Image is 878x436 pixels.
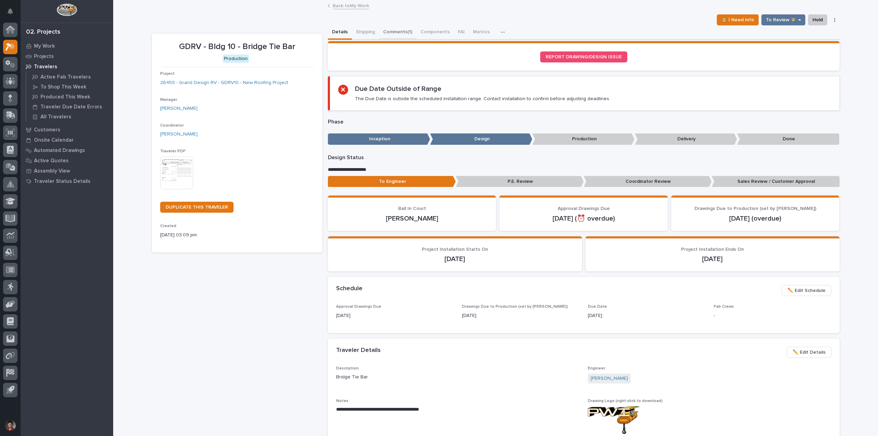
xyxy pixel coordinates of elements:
span: Project [160,72,175,76]
span: Description [336,366,359,370]
p: - [714,312,831,319]
button: FAI [454,25,469,40]
span: Notes [336,399,348,403]
span: Coordinator [160,123,184,128]
button: ✏️ Edit Details [787,347,831,358]
span: Project Installation Ends On [681,247,744,252]
a: Assembly View [21,166,113,176]
button: ✏️ Edit Schedule [782,285,831,296]
div: 02. Projects [26,28,60,36]
p: Coordinator Review [584,176,712,187]
p: To Engineer [328,176,456,187]
span: Project Installation Starts On [422,247,488,252]
a: [PERSON_NAME] [591,375,628,382]
div: Notifications [9,8,17,19]
p: My Work [34,43,55,49]
p: Traveler Due Date Errors [40,104,102,110]
p: Done [737,133,839,145]
button: Notifications [3,4,17,19]
img: iW6HfRwH2TYH3NBAkHumOVA2HGqrCTZhuQnnacDT1qc [588,406,639,434]
a: To Shop This Week [26,82,113,92]
p: [DATE] (⏰ overdue) [508,214,660,223]
span: Due Date [588,305,607,309]
span: Drawing Logo (right-click to download) [588,399,663,403]
p: Onsite Calendar [34,137,74,143]
span: DUPLICATE THIS TRAVELER [166,205,228,210]
p: [DATE] 03:09 pm [160,232,314,239]
p: Design [430,133,532,145]
a: My Work [21,41,113,51]
p: Customers [34,127,60,133]
span: Fab Crews [714,305,734,309]
button: Comments (1) [379,25,416,40]
a: Automated Drawings [21,145,113,155]
button: Details [328,25,352,40]
p: Bridge Tie Bar [336,374,580,381]
p: Phase [328,119,840,125]
p: [DATE] [594,255,831,263]
a: DUPLICATE THIS TRAVELER [160,202,234,213]
span: ⏳ I Need Info [721,16,754,24]
span: Approval Drawings Due [558,206,610,211]
h2: Schedule [336,285,363,293]
button: Components [416,25,454,40]
a: Customers [21,125,113,135]
h2: Traveler Details [336,347,381,354]
span: Engineer [588,366,605,370]
p: Traveler Status Details [34,178,91,185]
p: Travelers [34,64,57,70]
span: ✏️ Edit Details [793,348,826,356]
a: Active Fab Travelers [26,72,113,82]
button: Metrics [469,25,494,40]
span: Manager [160,98,177,102]
p: The Due Date is outside the scheduled installation range. Contact installation to confirm before ... [355,96,610,102]
span: Drawings Due to Production (set by [PERSON_NAME]) [462,305,568,309]
a: 26459 - Grand Design RV - GDRV10 - New Roofing Project [160,79,288,86]
p: Assembly View [34,168,70,174]
p: [DATE] [462,312,580,319]
p: Delivery [635,133,737,145]
p: [DATE] [336,312,454,319]
a: All Travelers [26,112,113,121]
p: [DATE] [588,312,705,319]
button: Shipping [352,25,379,40]
p: Sales Review / Customer Approval [712,176,840,187]
button: ⏳ I Need Info [717,14,759,25]
p: [DATE] (overdue) [679,214,831,223]
p: To Shop This Week [40,84,86,90]
span: Traveler PDF [160,149,186,153]
a: [PERSON_NAME] [160,105,198,112]
span: Drawings Due to Production (set by [PERSON_NAME]) [695,206,816,211]
p: [PERSON_NAME] [336,214,488,223]
p: Active Quotes [34,158,69,164]
p: Inception [328,133,430,145]
a: [PERSON_NAME] [160,131,198,138]
button: Hold [808,14,827,25]
span: Created [160,224,176,228]
h2: Due Date Outside of Range [355,85,441,93]
p: [DATE] [336,255,574,263]
p: All Travelers [40,114,71,120]
a: Projects [21,51,113,61]
img: Workspace Logo [57,3,77,16]
a: Travelers [21,61,113,72]
button: users-avatar [3,418,17,433]
p: Active Fab Travelers [40,74,91,80]
a: Onsite Calendar [21,135,113,145]
p: Projects [34,54,54,60]
span: Approval Drawings Due [336,305,381,309]
a: Active Quotes [21,155,113,166]
span: To Review 👨‍🏭 → [766,16,801,24]
p: P.E. Review [456,176,584,187]
p: Produced This Week [40,94,90,100]
a: Traveler Due Date Errors [26,102,113,111]
div: Production [223,55,249,63]
p: Design Status [328,154,840,161]
span: Ball In Court [398,206,426,211]
span: Hold [812,16,823,24]
span: REPORT DRAWING/DESIGN ISSUE [546,55,622,59]
a: Produced This Week [26,92,113,102]
a: Back toMy Work [333,1,369,9]
a: Traveler Status Details [21,176,113,186]
button: To Review 👨‍🏭 → [761,14,805,25]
